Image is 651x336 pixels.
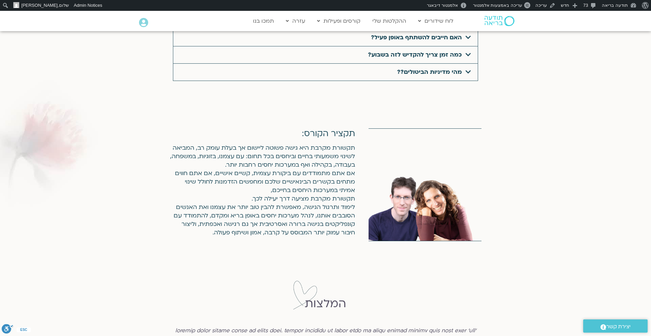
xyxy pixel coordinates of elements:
span: יצירת קשר [606,322,631,331]
span: עריכה באמצעות אלמנטור [473,3,522,8]
a: יצירת קשר [583,319,648,333]
a: האם חייבים להשתתף באופן פעיל? [371,34,462,41]
a: ההקלטות שלי [369,15,410,27]
p: תקציר הקורס: [170,128,355,139]
h2: המלצות [305,297,346,310]
a: כמה זמן צריך להקדיש לזה בשבוע? [368,51,462,59]
div: מהי מדיניות הביטולים?? [173,64,478,81]
p: תקשורת מקרבת היא גישה פשוטה ליישום אך בעלת עומק רב, המביאה לשינוי משמעותי בחיים וביחסים בכל תחום:... [170,144,355,237]
a: תמכו בנו [250,15,277,27]
a: עזרה [282,15,309,27]
span: [PERSON_NAME] [21,3,58,8]
img: תודעה בריאה [485,16,514,26]
div: כמה זמן צריך להקדיש לזה בשבוע? [173,46,478,63]
a: לוח שידורים [415,15,457,27]
a: קורסים ופעילות [314,15,364,27]
div: האם חייבים להשתתף באופן פעיל? [173,29,478,46]
a: מהי מדיניות הביטולים?? [397,68,462,76]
